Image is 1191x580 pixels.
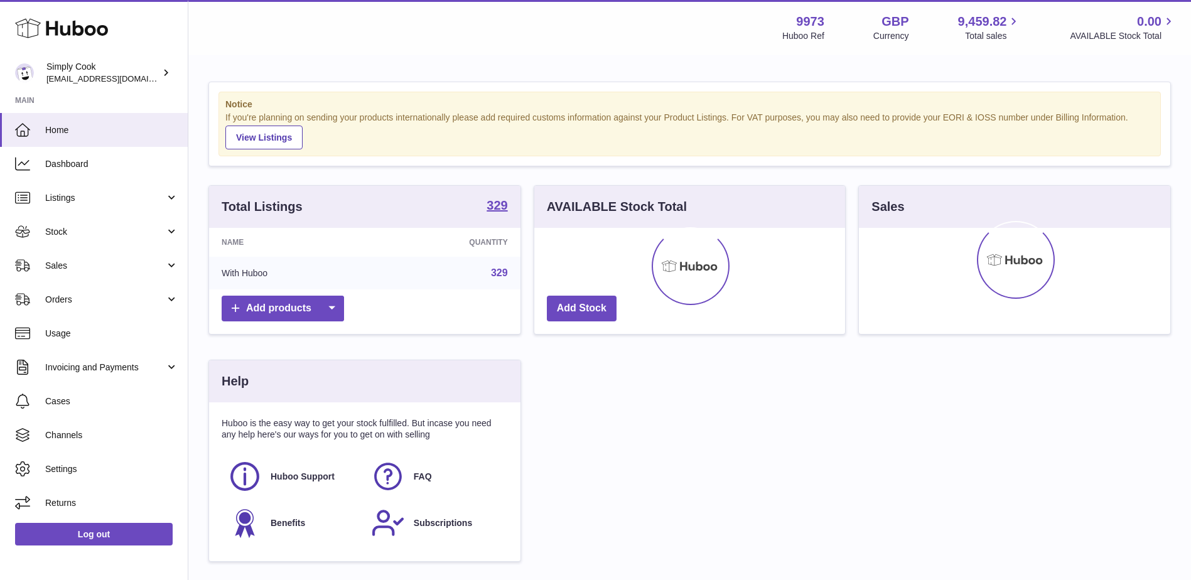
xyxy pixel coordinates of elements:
[209,228,373,257] th: Name
[414,471,432,483] span: FAQ
[222,373,249,390] h3: Help
[45,429,178,441] span: Channels
[222,198,303,215] h3: Total Listings
[371,459,502,493] a: FAQ
[222,296,344,321] a: Add products
[228,459,358,493] a: Huboo Support
[373,228,520,257] th: Quantity
[45,260,165,272] span: Sales
[45,192,165,204] span: Listings
[547,198,687,215] h3: AVAILABLE Stock Total
[782,30,824,42] div: Huboo Ref
[45,497,178,509] span: Returns
[796,13,824,30] strong: 9973
[225,112,1154,149] div: If you're planning on sending your products internationally please add required customs informati...
[871,198,904,215] h3: Sales
[371,506,502,540] a: Subscriptions
[46,61,159,85] div: Simply Cook
[958,13,1021,42] a: 9,459.82 Total sales
[45,395,178,407] span: Cases
[547,296,617,321] a: Add Stock
[487,199,507,212] strong: 329
[1070,13,1176,42] a: 0.00 AVAILABLE Stock Total
[45,158,178,170] span: Dashboard
[225,126,303,149] a: View Listings
[958,13,1007,30] span: 9,459.82
[271,471,335,483] span: Huboo Support
[1070,30,1176,42] span: AVAILABLE Stock Total
[1137,13,1161,30] span: 0.00
[45,362,165,373] span: Invoicing and Payments
[45,463,178,475] span: Settings
[46,73,185,83] span: [EMAIL_ADDRESS][DOMAIN_NAME]
[45,294,165,306] span: Orders
[228,506,358,540] a: Benefits
[45,226,165,238] span: Stock
[881,13,908,30] strong: GBP
[873,30,909,42] div: Currency
[487,199,507,214] a: 329
[965,30,1021,42] span: Total sales
[209,257,373,289] td: With Huboo
[271,517,305,529] span: Benefits
[491,267,508,278] a: 329
[15,523,173,545] a: Log out
[225,99,1154,110] strong: Notice
[222,417,508,441] p: Huboo is the easy way to get your stock fulfilled. But incase you need any help here's our ways f...
[45,328,178,340] span: Usage
[45,124,178,136] span: Home
[414,517,472,529] span: Subscriptions
[15,63,34,82] img: internalAdmin-9973@internal.huboo.com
